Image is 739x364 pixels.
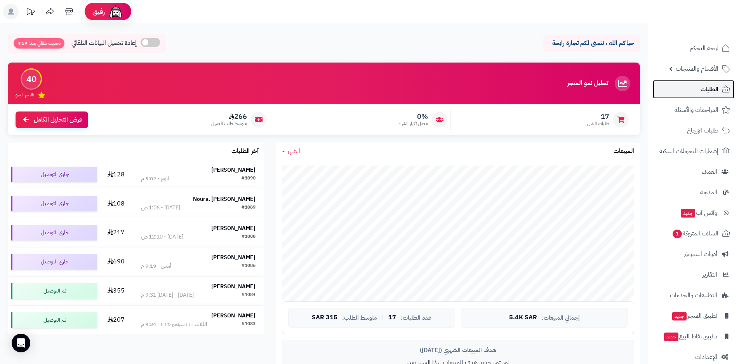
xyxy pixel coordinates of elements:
[14,38,64,49] span: تحديث تلقائي بعد: 4:59
[11,225,97,240] div: جاري التوصيل
[653,183,734,202] a: المدونة
[653,307,734,325] a: تطبيق المتجرجديد
[100,306,132,334] td: 207
[401,315,431,321] span: عدد الطلبات:
[653,327,734,346] a: تطبيق نقاط البيعجديد
[11,283,97,299] div: تم التوصيل
[388,314,396,321] span: 17
[671,310,717,321] span: تطبيق المتجر
[11,196,97,211] div: جاري التوصيل
[288,346,628,354] div: هدف المبيعات الشهري ([DATE])
[653,101,734,119] a: المراجعات والأسئلة
[542,315,580,321] span: إجمالي المبيعات:
[702,269,717,280] span: التقارير
[653,39,734,57] a: لوحة التحكم
[653,121,734,140] a: طلبات الإرجاع
[242,320,256,328] div: #1083
[141,233,183,241] div: [DATE] - 12:10 ص
[687,125,718,136] span: طلبات الإرجاع
[34,115,82,124] span: عرض التحليل الكامل
[92,7,105,16] span: رفيق
[614,148,634,155] h3: المبيعات
[672,228,718,239] span: السلات المتروكة
[211,312,256,320] strong: [PERSON_NAME]
[211,282,256,291] strong: [PERSON_NAME]
[100,247,132,276] td: 690
[695,352,717,362] span: الإعدادات
[11,254,97,270] div: جاري التوصيل
[312,314,337,321] span: 315 SAR
[242,175,256,183] div: #1090
[100,218,132,247] td: 217
[587,120,609,127] span: طلبات الشهر
[11,167,97,182] div: جاري التوصيل
[382,315,384,320] span: |
[242,291,256,299] div: #1084
[653,204,734,222] a: وآتس آبجديد
[672,312,687,320] span: جديد
[100,160,132,189] td: 128
[141,262,171,270] div: أمس - 9:19 م
[141,291,194,299] div: [DATE] - [DATE] 9:31 م
[567,80,608,87] h3: تحليل نمو المتجر
[659,146,718,157] span: إشعارات التحويلات البنكية
[100,277,132,305] td: 355
[663,331,717,342] span: تطبيق نقاط البيع
[282,147,300,156] a: الشهر
[211,112,247,121] span: 266
[141,175,170,183] div: اليوم - 3:02 م
[242,204,256,212] div: #1089
[242,262,256,270] div: #1086
[676,63,718,74] span: الأقسام والمنتجات
[16,111,88,128] a: عرض التحليل الكامل
[211,120,247,127] span: متوسط طلب العميل
[21,4,40,21] a: تحديثات المنصة
[680,207,717,218] span: وآتس آب
[653,245,734,263] a: أدوات التسويق
[11,312,97,328] div: تم التوصيل
[673,230,682,238] span: 1
[100,189,132,218] td: 108
[16,92,34,98] span: تقييم النمو
[587,112,609,121] span: 17
[683,249,717,260] span: أدوات التسويق
[700,187,717,198] span: المدونة
[681,209,695,218] span: جديد
[12,334,30,352] div: Open Intercom Messenger
[653,80,734,99] a: الطلبات
[702,166,717,177] span: العملاء
[690,43,718,54] span: لوحة التحكم
[211,166,256,174] strong: [PERSON_NAME]
[675,104,718,115] span: المراجعات والأسئلة
[108,4,123,19] img: ai-face.png
[193,195,256,203] strong: Noura. [PERSON_NAME]
[398,120,428,127] span: معدل تكرار الشراء
[653,162,734,181] a: العملاء
[670,290,717,301] span: التطبيقات والخدمات
[398,112,428,121] span: 0%
[141,204,180,212] div: [DATE] - 1:06 ص
[664,333,678,341] span: جديد
[342,315,377,321] span: متوسط الطلب:
[231,148,259,155] h3: آخر الطلبات
[71,39,137,48] span: إعادة تحميل البيانات التلقائي
[653,142,734,160] a: إشعارات التحويلات البنكية
[287,146,300,156] span: الشهر
[549,39,634,48] p: حياكم الله ، نتمنى لكم تجارة رابحة
[653,224,734,243] a: السلات المتروكة1
[653,265,734,284] a: التقارير
[242,233,256,241] div: #1088
[701,84,718,95] span: الطلبات
[211,224,256,232] strong: [PERSON_NAME]
[509,314,537,321] span: 5.4K SAR
[141,320,207,328] div: الثلاثاء - ١٦ سبتمبر ٢٠٢٥ - 9:34 م
[211,253,256,261] strong: [PERSON_NAME]
[653,286,734,305] a: التطبيقات والخدمات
